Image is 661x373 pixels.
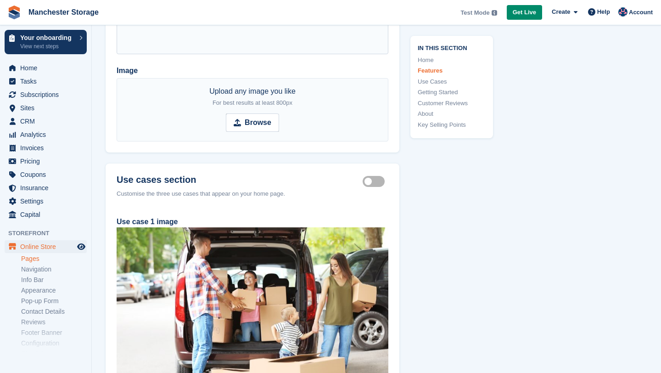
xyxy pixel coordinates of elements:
a: About [418,109,486,119]
label: Image [117,65,388,76]
span: Invoices [20,141,75,154]
label: Use cases section active [363,181,388,182]
a: Contact Details [21,307,87,316]
img: icon-info-grey-7440780725fd019a000dd9b08b2336e03edf1995a4989e88bcd33f0948082b44.svg [492,10,497,16]
span: Pricing [20,155,75,168]
a: Appearance [21,286,87,295]
a: Preview store [76,241,87,252]
a: menu [5,155,87,168]
a: menu [5,115,87,128]
a: Reviews [21,318,87,327]
span: Account [629,8,653,17]
span: In this section [418,43,486,52]
a: Your onboarding View next steps [5,30,87,54]
img: stora-icon-8386f47178a22dfd0bd8f6a31ec36ba5ce8667c1dd55bd0f319d3a0aa187defe.svg [7,6,21,19]
span: Get Live [513,8,536,17]
a: menu [5,75,87,88]
a: menu [5,208,87,221]
a: Info Bar [21,276,87,284]
a: Getting Started [418,88,486,97]
span: Coupons [20,168,75,181]
a: Customer Reviews [418,99,486,108]
a: Footer Banner [21,328,87,337]
a: Pages [21,254,87,263]
a: Navigation [21,265,87,274]
a: Features [418,66,486,75]
a: menu [5,102,87,114]
a: Home [418,56,486,65]
a: Check-in [21,350,87,358]
div: Customise the three use cases that appear on your home page. [117,189,388,198]
span: For best results at least 800px [213,99,292,106]
span: Tasks [20,75,75,88]
span: Test Mode [460,8,489,17]
span: Settings [20,195,75,208]
a: menu [5,62,87,74]
p: Your onboarding [20,34,75,41]
span: Create [552,7,570,17]
a: menu [5,240,87,253]
a: Key Selling Points [418,120,486,130]
a: Configuration [21,339,87,348]
a: Use Cases [418,77,486,86]
span: CRM [20,115,75,128]
span: Subscriptions [20,88,75,101]
a: Pop-up Form [21,297,87,305]
a: Get Live [507,5,542,20]
span: Online Store [20,240,75,253]
strong: Browse [245,117,271,128]
h2: Use cases section [117,175,363,186]
span: Capital [20,208,75,221]
a: menu [5,195,87,208]
a: menu [5,168,87,181]
span: Sites [20,102,75,114]
span: Analytics [20,128,75,141]
span: Insurance [20,181,75,194]
a: Manchester Storage [25,5,102,20]
span: Storefront [8,229,91,238]
div: Upload any image you like [209,86,296,108]
span: Help [597,7,610,17]
p: View next steps [20,42,75,51]
span: Home [20,62,75,74]
a: menu [5,141,87,154]
a: menu [5,88,87,101]
label: Use case 1 image [117,218,178,226]
a: menu [5,181,87,194]
a: menu [5,128,87,141]
input: Browse [226,113,279,132]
